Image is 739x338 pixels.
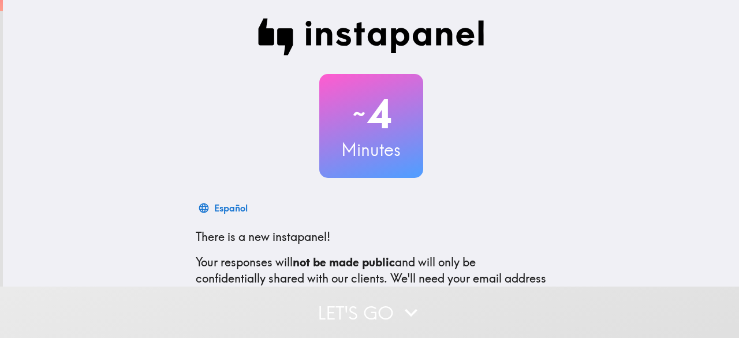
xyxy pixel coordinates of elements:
button: Español [196,196,252,220]
div: Español [214,200,248,216]
span: ~ [351,96,367,131]
span: There is a new instapanel! [196,229,330,244]
h2: 4 [319,90,423,138]
b: not be made public [293,255,395,269]
h3: Minutes [319,138,423,162]
p: Your responses will and will only be confidentially shared with our clients. We'll need your emai... [196,254,547,303]
img: Instapanel [258,18,484,55]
